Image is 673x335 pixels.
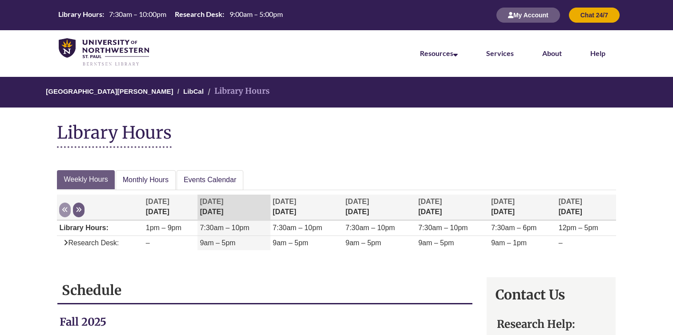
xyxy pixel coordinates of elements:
a: Chat 24/7 [569,11,620,19]
button: My Account [496,8,560,23]
a: Resources [420,49,458,57]
span: Research Desk: [59,239,119,247]
span: [DATE] [491,198,515,205]
span: 9am – 5pm [346,239,381,247]
strong: Research Help: [497,317,575,331]
a: Events Calendar [177,170,243,190]
li: Library Hours [206,85,270,98]
td: Library Hours: [57,220,143,235]
a: Weekly Hours [57,170,114,189]
strong: Fall 2025 [60,315,106,329]
th: [DATE] [489,195,556,220]
span: 7:30am – 10pm [273,224,322,231]
a: Monthly Hours [116,170,176,190]
a: LibCal [183,88,204,95]
a: [GEOGRAPHIC_DATA][PERSON_NAME] [46,88,173,95]
th: Library Hours: [55,9,105,19]
span: [DATE] [273,198,296,205]
button: Next week [73,203,85,217]
h1: Contact Us [496,286,607,303]
th: [DATE] [144,195,198,220]
th: [DATE] [270,195,343,220]
nav: Breadcrumb [57,77,616,108]
a: Hours Today [55,9,286,21]
span: [DATE] [146,198,169,205]
span: – [146,239,150,247]
button: Chat 24/7 [569,8,620,23]
span: 9am – 5pm [418,239,454,247]
span: 9am – 5pm [200,239,235,247]
table: Hours Today [55,9,286,20]
span: 7:30am – 10pm [418,224,467,231]
th: [DATE] [343,195,416,220]
h1: Library Hours [57,123,172,148]
span: 7:30am – 10pm [200,224,249,231]
span: 9am – 1pm [491,239,527,247]
th: [DATE] [556,195,616,220]
span: [DATE] [200,198,223,205]
span: 9am – 5pm [273,239,308,247]
button: Previous week [59,203,71,217]
h1: Schedule [62,282,468,299]
a: Services [486,49,514,57]
span: 7:30am – 10pm [346,224,395,231]
th: [DATE] [416,195,489,220]
th: [DATE] [197,195,270,220]
div: Week at a glance [57,170,616,263]
span: 7:30am – 6pm [491,224,536,231]
span: 9:00am – 5:00pm [230,10,283,18]
span: – [559,239,563,247]
span: 1pm – 9pm [146,224,181,231]
span: 7:30am – 10:00pm [109,10,166,18]
a: Help [590,49,605,57]
span: [DATE] [418,198,442,205]
img: UNWSP Library Logo [59,38,149,67]
span: [DATE] [559,198,582,205]
span: 12pm – 5pm [559,224,598,231]
span: [DATE] [346,198,369,205]
a: About [542,49,562,57]
a: My Account [496,11,560,19]
th: Research Desk: [171,9,226,19]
